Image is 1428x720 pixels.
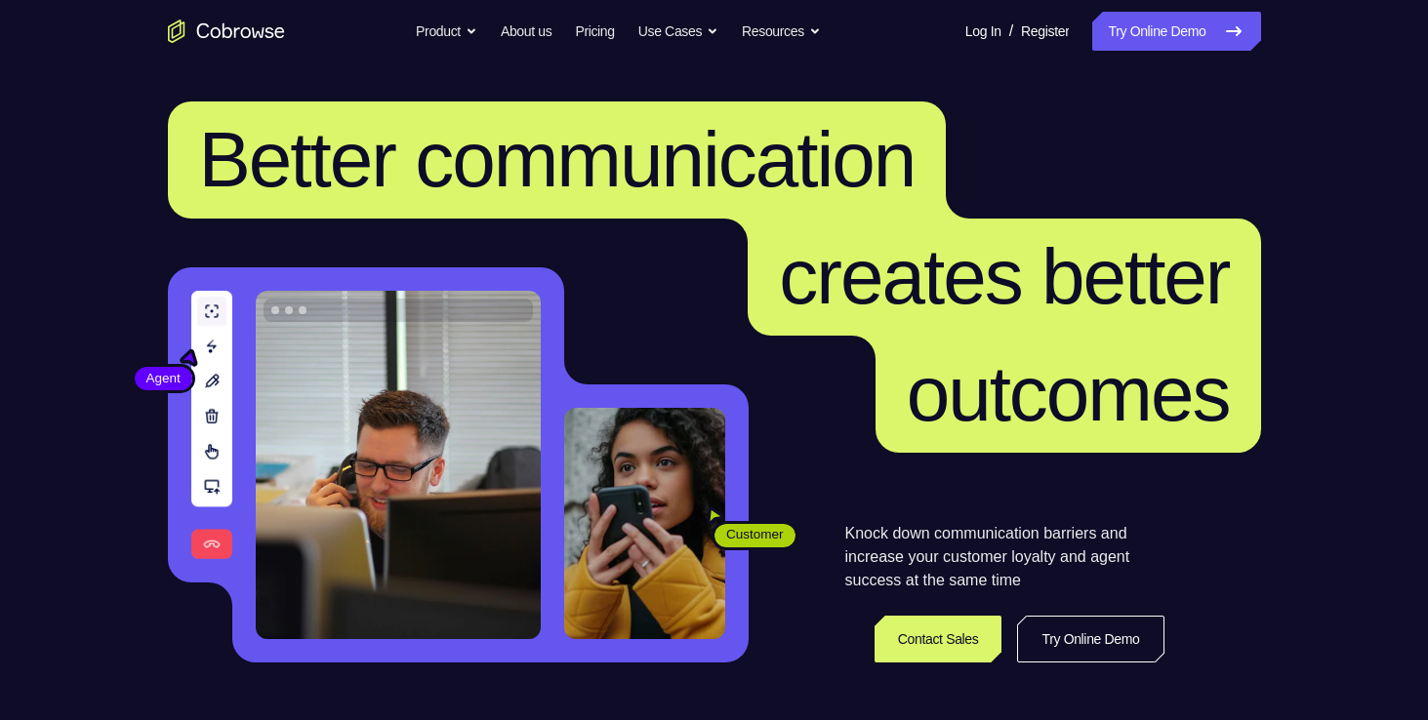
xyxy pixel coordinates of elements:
img: A customer support agent talking on the phone [256,291,541,639]
a: Contact Sales [875,616,1002,662]
a: Try Online Demo [1017,616,1163,662]
span: outcomes [907,350,1230,437]
button: Resources [742,12,821,51]
a: Log In [965,12,1001,51]
button: Product [416,12,477,51]
a: Try Online Demo [1092,12,1260,51]
a: Go to the home page [168,20,285,43]
a: About us [501,12,551,51]
span: Better communication [199,116,916,203]
span: / [1009,20,1013,43]
span: creates better [779,233,1229,320]
img: A customer holding their phone [564,408,725,639]
a: Pricing [575,12,614,51]
a: Register [1021,12,1069,51]
button: Use Cases [638,12,718,51]
p: Knock down communication barriers and increase your customer loyalty and agent success at the sam... [845,522,1164,592]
